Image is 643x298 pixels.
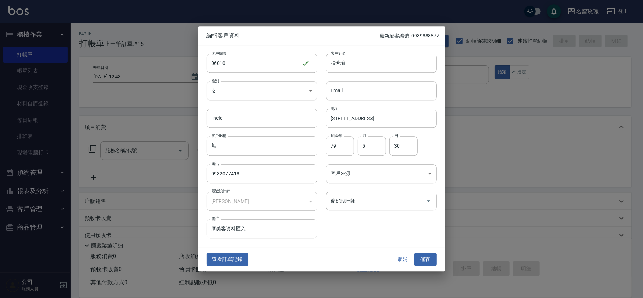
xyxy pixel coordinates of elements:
label: 最近設計師 [212,189,230,194]
button: Open [423,196,434,207]
span: 編輯客戶資料 [207,32,380,39]
div: [PERSON_NAME] [207,192,317,211]
label: 月 [363,133,366,139]
label: 客戶姓名 [331,50,346,56]
label: 性別 [212,78,219,83]
label: 地址 [331,106,338,111]
p: 最新顧客編號: 0939888877 [380,32,439,40]
label: 日 [394,133,398,139]
label: 電話 [212,161,219,166]
label: 客戶暱稱 [212,133,226,139]
button: 儲存 [414,253,437,266]
label: 備註 [212,216,219,221]
label: 客戶編號 [212,50,226,56]
div: 女 [207,81,317,100]
button: 取消 [392,253,414,266]
label: 民國年 [331,133,342,139]
button: 查看訂單記錄 [207,253,248,266]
